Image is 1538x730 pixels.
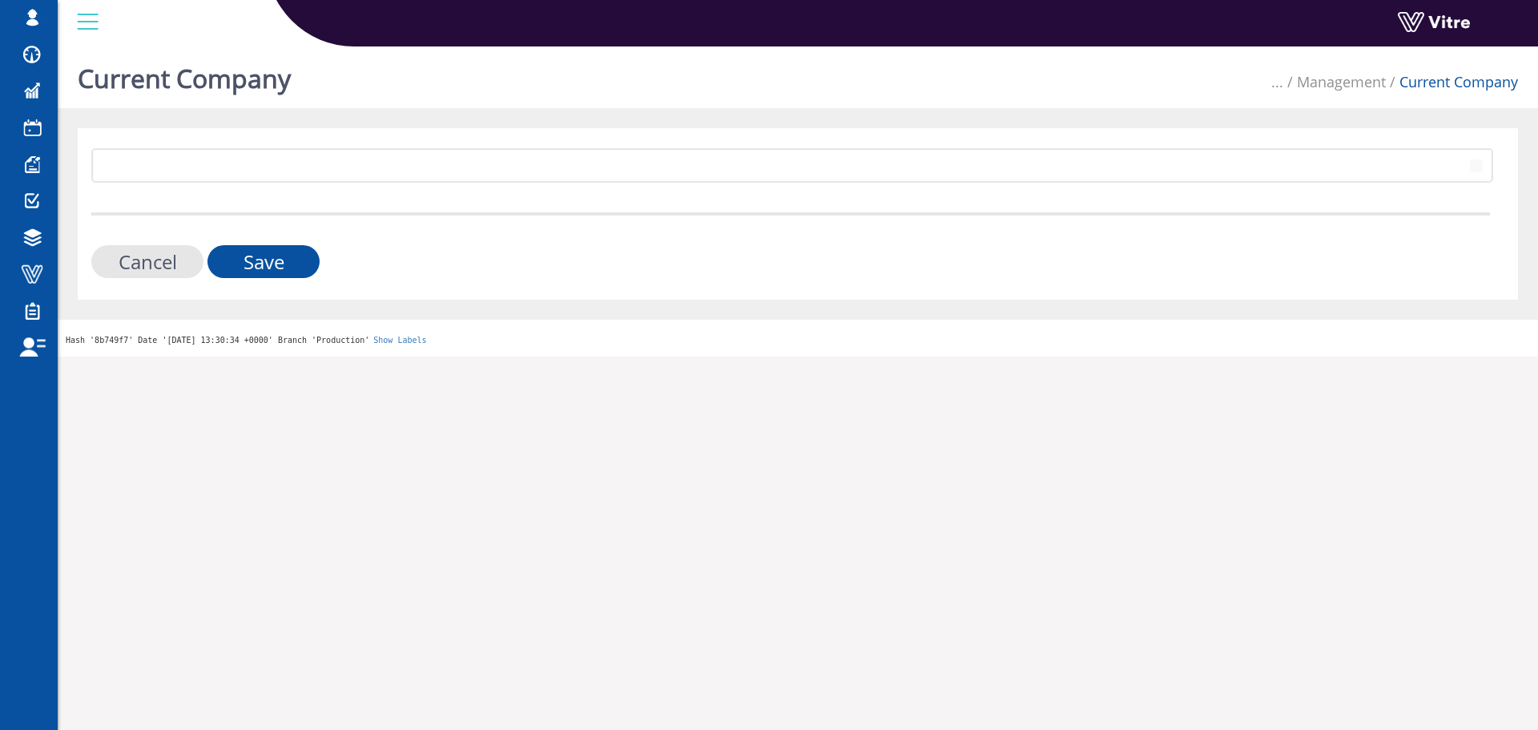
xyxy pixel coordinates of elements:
h1: Current Company [78,40,291,108]
span: Hash '8b749f7' Date '[DATE] 13:30:34 +0000' Branch 'Production' [66,336,369,345]
input: Save [207,245,320,278]
li: Current Company [1386,72,1518,93]
span: select [1462,151,1491,179]
span: ... [1271,72,1283,91]
input: Cancel [91,245,203,278]
a: Show Labels [373,336,426,345]
li: Management [1283,72,1386,93]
